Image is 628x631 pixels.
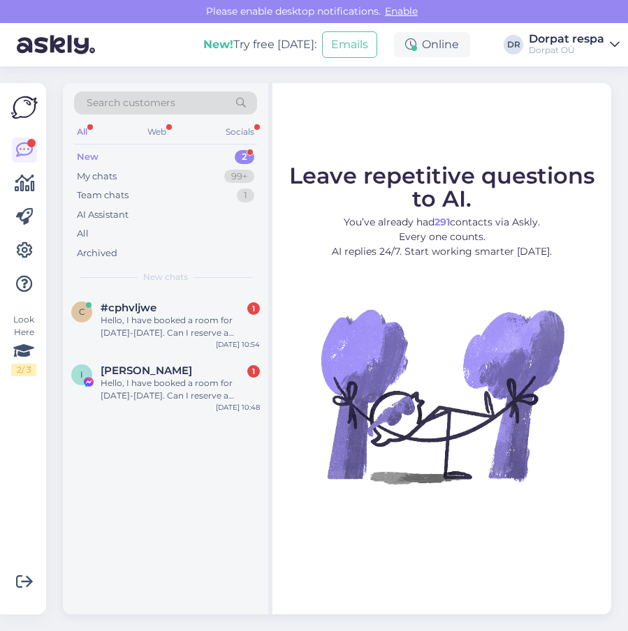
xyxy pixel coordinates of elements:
[11,313,36,376] div: Look Here
[504,35,523,54] div: DR
[77,150,98,164] div: New
[529,34,604,45] div: Dorpat respa
[529,34,620,56] a: Dorpat respaDorpat OÜ
[77,227,89,241] div: All
[101,364,192,377] span: Iveta Rozenfelde
[216,339,260,350] div: [DATE] 10:54
[203,36,316,53] div: Try free [DATE]:
[101,302,156,314] span: #cphvljwe
[101,377,260,402] div: Hello, I have booked a room for [DATE]-[DATE]. Can I reserve a parking space at the hotel?
[216,402,260,413] div: [DATE] 10:48
[11,94,38,121] img: Askly Logo
[79,306,85,317] span: c
[394,32,470,57] div: Online
[77,246,117,260] div: Archived
[77,208,129,222] div: AI Assistant
[143,271,188,283] span: New chats
[224,170,254,184] div: 99+
[381,5,422,17] span: Enable
[87,96,175,110] span: Search customers
[77,188,129,202] div: Team chats
[316,270,568,521] img: No Chat active
[223,123,257,141] div: Socials
[322,31,377,58] button: Emails
[237,188,254,202] div: 1
[529,45,604,56] div: Dorpat OÜ
[435,216,450,228] b: 291
[145,123,169,141] div: Web
[74,123,90,141] div: All
[235,150,254,164] div: 2
[11,364,36,376] div: 2 / 3
[80,369,83,380] span: I
[77,170,117,184] div: My chats
[203,38,233,51] b: New!
[247,365,260,378] div: 1
[285,215,599,259] p: You’ve already had contacts via Askly. Every one counts. AI replies 24/7. Start working smarter [...
[101,314,260,339] div: Hello, I have booked a room for [DATE]-[DATE]. Can I reserve a parking space at the hotel?
[247,302,260,315] div: 1
[289,162,594,212] span: Leave repetitive questions to AI.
